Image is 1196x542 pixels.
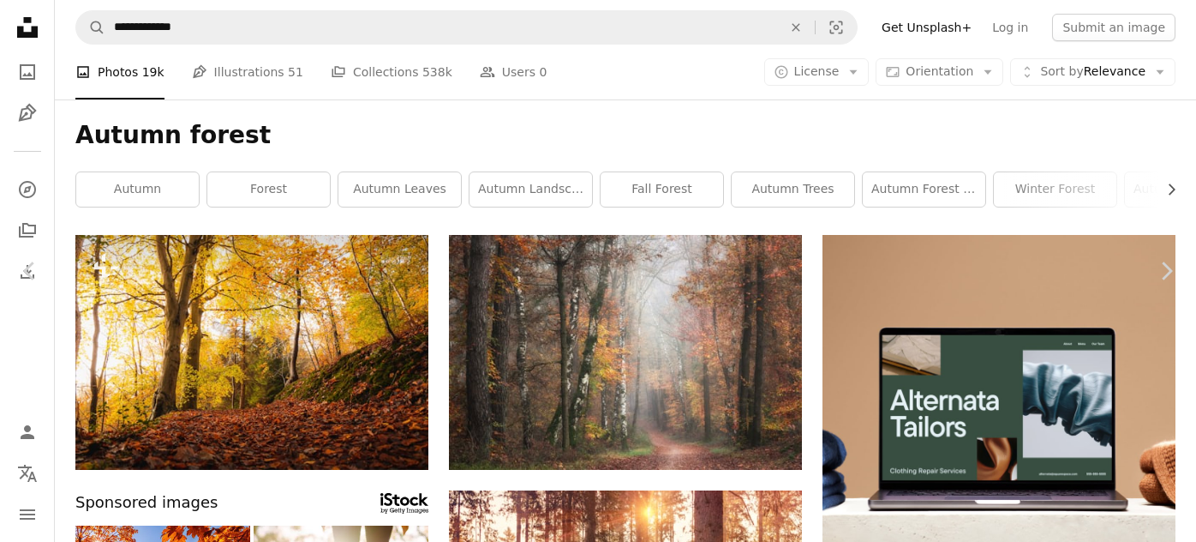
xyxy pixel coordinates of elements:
[794,64,840,78] span: License
[331,45,452,99] a: Collections 538k
[10,415,45,449] a: Log in / Sign up
[1136,189,1196,353] a: Next
[732,172,854,207] a: autumn trees
[192,45,303,99] a: Illustrations 51
[1040,63,1145,81] span: Relevance
[338,172,461,207] a: autumn leaves
[10,55,45,89] a: Photos
[876,58,1003,86] button: Orientation
[1040,64,1083,78] span: Sort by
[982,14,1038,41] a: Log in
[10,456,45,491] button: Language
[777,11,815,44] button: Clear
[449,235,802,470] img: a dirt road in the middle of a forest
[75,345,428,360] a: a path in the woods with lots of leaves on the ground
[1010,58,1175,86] button: Sort byRelevance
[1156,172,1175,207] button: scroll list to the right
[75,120,1175,151] h1: Autumn forest
[75,491,218,515] span: Sponsored images
[764,58,870,86] button: License
[994,172,1116,207] a: winter forest
[871,14,982,41] a: Get Unsplash+
[863,172,985,207] a: autumn forest landscape
[10,497,45,532] button: Menu
[601,172,723,207] a: fall forest
[75,10,858,45] form: Find visuals sitewide
[288,63,303,81] span: 51
[422,63,452,81] span: 538k
[480,45,547,99] a: Users 0
[539,63,547,81] span: 0
[906,64,973,78] span: Orientation
[75,235,428,470] img: a path in the woods with lots of leaves on the ground
[10,96,45,130] a: Illustrations
[76,172,199,207] a: autumn
[76,11,105,44] button: Search Unsplash
[449,345,802,360] a: a dirt road in the middle of a forest
[816,11,857,44] button: Visual search
[469,172,592,207] a: autumn landscape
[207,172,330,207] a: forest
[1052,14,1175,41] button: Submit an image
[10,172,45,207] a: Explore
